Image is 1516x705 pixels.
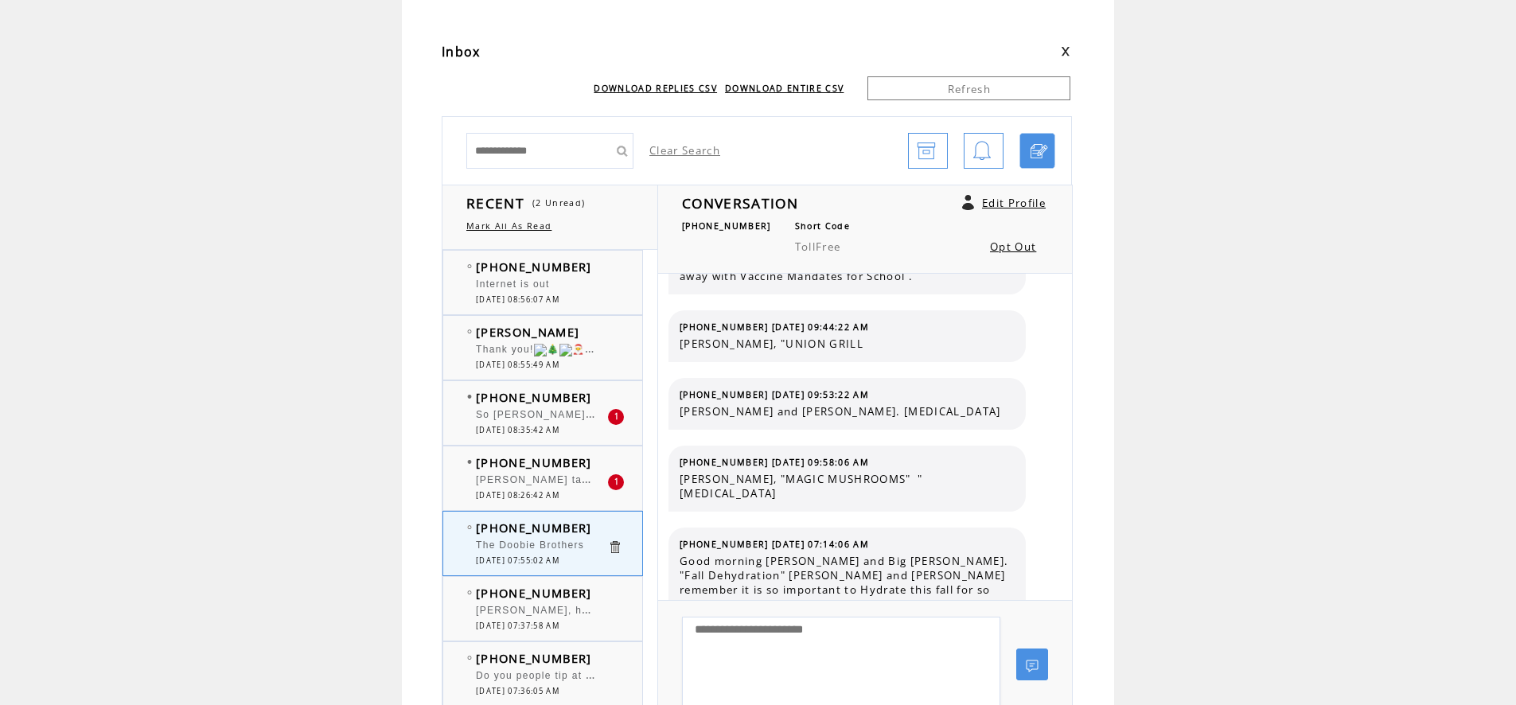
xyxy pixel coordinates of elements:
span: [DATE] 07:37:58 AM [476,621,559,631]
img: 🎅 [559,344,585,356]
span: Short Code [795,220,850,232]
span: Inbox [442,43,481,60]
input: Submit [610,133,633,169]
a: Mark All As Read [466,220,551,232]
a: Click to start a chat with mobile number by SMS [1019,133,1055,169]
span: [PHONE_NUMBER] [682,220,771,232]
span: CONVERSATION [682,193,798,212]
a: Click to edit user profile [962,195,974,210]
span: TollFree [795,240,841,254]
span: Internet is out [476,278,550,290]
img: bulletEmpty.png [467,590,472,594]
img: bulletEmpty.png [467,329,472,333]
a: DOWNLOAD ENTIRE CSV [725,83,844,94]
img: bell.png [972,134,992,169]
span: [PERSON_NAME], here a though,maybe polation should get paid for what they Do [476,601,906,617]
div: 1 [608,409,624,425]
span: [PERSON_NAME], "MAGIC MUSHROOMS" "[MEDICAL_DATA] [680,472,1014,501]
span: [DATE] 08:35:42 AM [476,425,559,435]
span: [PHONE_NUMBER] [476,650,592,666]
span: [DATE] 07:55:02 AM [476,555,559,566]
span: [PERSON_NAME], "UNION GRILL [680,337,1014,351]
span: [PHONE_NUMBER] [DATE] 09:53:22 AM [680,389,869,400]
a: Clear Search [649,143,720,158]
img: bulletFull.png [467,460,472,464]
span: [PHONE_NUMBER] [476,520,592,536]
img: bulletEmpty.png [467,525,472,529]
img: bulletEmpty.png [467,656,472,660]
img: bulletEmpty.png [467,264,472,268]
img: 🎄 [534,344,559,356]
span: Thank you! [476,344,637,355]
span: [PERSON_NAME] take a look in the mirror, your no prize. I wouldn't trade places with you for a mi... [476,474,1204,485]
span: Do you people tip at Patsy's pizza? [476,666,661,682]
span: [PHONE_NUMBER] [DATE] 07:14:06 AM [680,539,869,550]
span: (2 Unread) [532,197,585,208]
span: [PHONE_NUMBER] [476,259,592,275]
div: 1 [608,474,624,490]
a: Click to delete these messgaes [607,539,622,555]
span: [PERSON_NAME] [476,324,579,340]
span: [DATE] 08:56:07 AM [476,294,559,305]
span: So [PERSON_NAME] thinks older, overweight servers don't deserve tips? [476,405,861,421]
a: Edit Profile [982,196,1046,210]
span: [DATE] 08:26:42 AM [476,490,559,501]
span: [PHONE_NUMBER] [DATE] 09:58:06 AM [680,457,869,468]
a: DOWNLOAD REPLIES CSV [594,83,717,94]
img: archive.png [917,134,936,169]
span: Good morning [PERSON_NAME] and Big [PERSON_NAME]. "Fall Dehydration" [PERSON_NAME] and [PERSON_NA... [680,554,1014,611]
img: bulletFull.png [467,395,472,399]
span: [PERSON_NAME] and [PERSON_NAME]. [MEDICAL_DATA] [680,404,1014,419]
span: [PHONE_NUMBER] [476,585,592,601]
span: [PHONE_NUMBER] [DATE] 09:44:22 AM [680,321,869,333]
span: [DATE] 08:55:49 AM [476,360,559,370]
span: The Doobie Brothers [476,539,584,551]
span: [PHONE_NUMBER] [476,389,592,405]
img: 🤶 [585,344,610,356]
span: RECENT [466,193,524,212]
span: [DATE] 07:36:05 AM [476,686,559,696]
a: Opt Out [990,240,1036,254]
a: Refresh [867,76,1070,100]
span: [PHONE_NUMBER] [476,454,592,470]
